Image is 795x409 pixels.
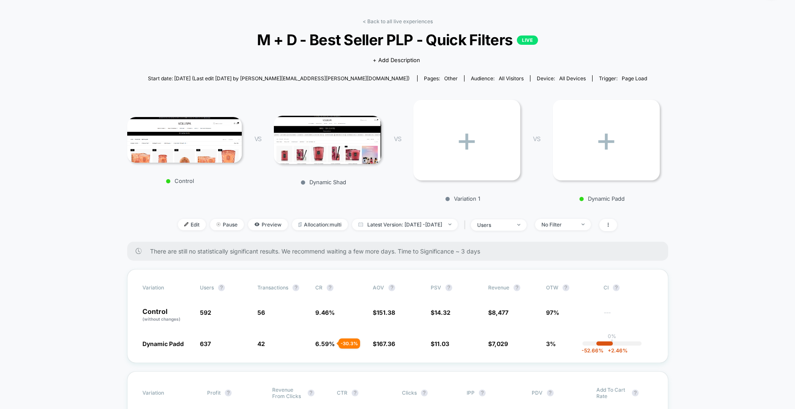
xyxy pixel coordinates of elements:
span: 14.32 [434,309,451,316]
span: VS [394,135,401,142]
button: ? [327,284,333,291]
span: Edit [178,219,206,230]
div: No Filter [541,221,575,228]
span: users [200,284,214,291]
span: PDV [532,390,543,396]
span: Latest Version: [DATE] - [DATE] [352,219,458,230]
span: CTR [337,390,347,396]
span: 167.36 [377,340,395,347]
span: 11.03 [434,340,449,347]
button: ? [352,390,358,396]
img: edit [184,222,189,226]
button: ? [388,284,395,291]
span: 2.46 % [604,347,628,354]
img: Dynamic Shad main [274,116,381,164]
span: 151.38 [377,309,395,316]
button: ? [632,390,639,396]
div: + [413,100,520,180]
span: Add To Cart Rate [596,387,628,399]
button: ? [613,284,620,291]
button: ? [308,390,314,396]
span: -52.66 % [582,347,604,354]
button: ? [445,284,452,291]
span: Variation [142,284,189,291]
span: IPP [467,390,475,396]
p: Control [142,308,191,322]
span: Profit [207,390,221,396]
button: ? [547,390,554,396]
span: $ [488,340,508,347]
p: LIVE [517,35,538,45]
span: OTW [546,284,593,291]
span: 42 [257,340,265,347]
div: - 30.3 % [339,338,360,349]
span: M + D - Best Seller PLP - Quick Filters [154,31,641,49]
span: Clicks [402,390,417,396]
span: other [444,75,458,82]
button: ? [563,284,569,291]
img: rebalance [298,222,302,227]
span: CI [604,284,650,291]
span: + [608,347,611,354]
img: end [216,222,221,226]
span: 3% [546,340,556,347]
p: | [611,339,613,346]
span: Revenue From Clicks [272,387,303,399]
span: VS [533,135,540,142]
span: 7,029 [492,340,508,347]
img: Control main [127,117,242,163]
span: $ [488,309,508,316]
span: $ [373,340,395,347]
span: | [462,219,471,231]
span: CR [315,284,322,291]
span: + Add Description [373,56,420,65]
span: 9.46 % [315,309,335,316]
span: Pause [210,219,244,230]
img: calendar [358,222,363,226]
span: Revenue [488,284,509,291]
span: Dynamic Padd [142,340,184,347]
div: Pages: [424,75,458,82]
div: + [553,100,660,180]
span: (without changes) [142,316,180,322]
span: all devices [559,75,586,82]
button: ? [218,284,225,291]
span: There are still no statistically significant results. We recommend waiting a few more days . Time... [150,248,651,255]
span: Transactions [257,284,288,291]
span: 56 [257,309,265,316]
span: --- [604,310,653,322]
p: Dynamic Shad [270,179,377,185]
img: end [582,224,585,225]
div: Audience: [471,75,524,82]
img: end [448,224,451,225]
span: VS [254,135,261,142]
a: < Back to all live experiences [363,18,433,25]
span: Variation [142,387,189,399]
button: ? [225,390,232,396]
button: ? [514,284,520,291]
span: 97% [546,309,559,316]
span: Start date: [DATE] (Last edit [DATE] by [PERSON_NAME][EMAIL_ADDRESS][PERSON_NAME][DOMAIN_NAME]) [148,75,410,82]
p: Variation 1 [409,195,516,202]
span: PSV [431,284,441,291]
div: users [477,222,511,228]
span: 8,477 [492,309,508,316]
span: $ [431,340,449,347]
img: end [517,224,520,226]
span: Page Load [622,75,647,82]
span: 637 [200,340,211,347]
span: 6.59 % [315,340,335,347]
span: $ [373,309,395,316]
span: 592 [200,309,211,316]
span: AOV [373,284,384,291]
span: Device: [530,75,592,82]
button: ? [479,390,486,396]
span: $ [431,309,451,316]
span: Preview [248,219,288,230]
button: ? [421,390,428,396]
p: Control [123,177,238,184]
button: ? [292,284,299,291]
span: All Visitors [499,75,524,82]
div: Trigger: [599,75,647,82]
p: Dynamic Padd [549,195,656,202]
